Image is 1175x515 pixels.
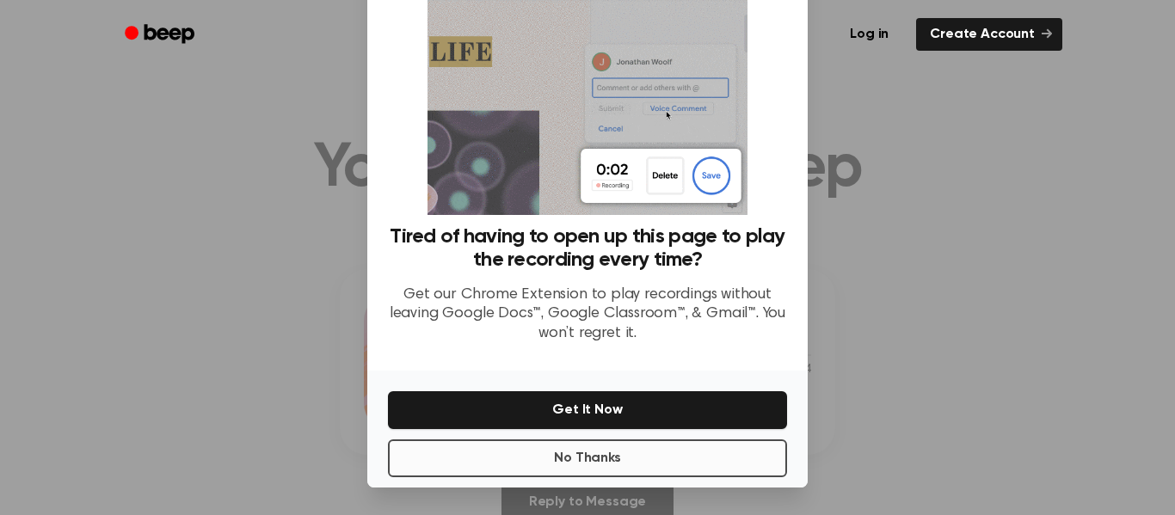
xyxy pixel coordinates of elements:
h3: Tired of having to open up this page to play the recording every time? [388,225,787,272]
button: No Thanks [388,439,787,477]
a: Log in [833,15,906,54]
button: Get It Now [388,391,787,429]
a: Create Account [916,18,1062,51]
p: Get our Chrome Extension to play recordings without leaving Google Docs™, Google Classroom™, & Gm... [388,285,787,344]
a: Beep [113,18,210,52]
